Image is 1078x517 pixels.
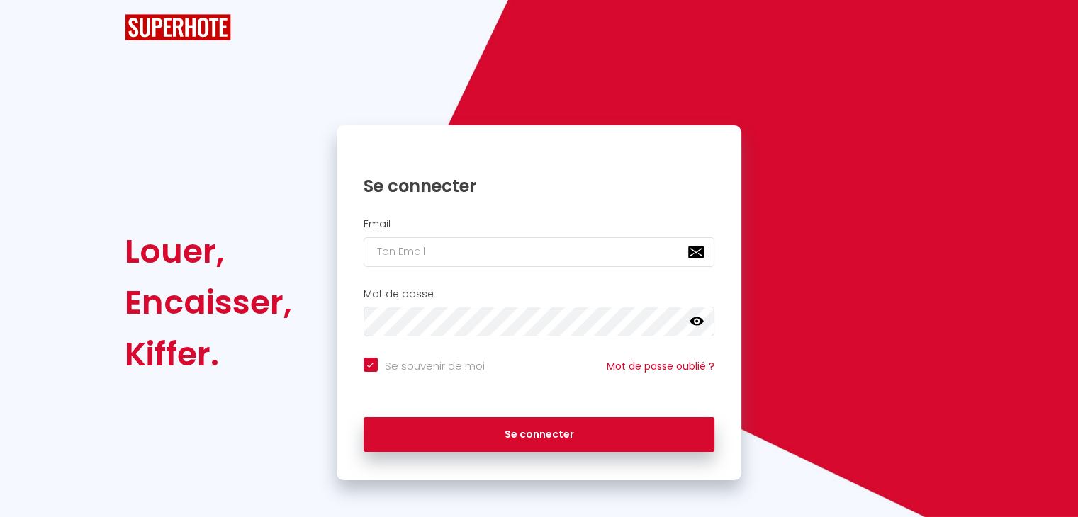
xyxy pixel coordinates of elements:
h2: Mot de passe [364,288,715,300]
img: SuperHote logo [125,14,231,40]
div: Kiffer. [125,329,292,380]
div: Encaisser, [125,277,292,328]
input: Ton Email [364,237,715,267]
h1: Se connecter [364,175,715,197]
div: Louer, [125,226,292,277]
h2: Email [364,218,715,230]
a: Mot de passe oublié ? [607,359,714,373]
button: Se connecter [364,417,715,453]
